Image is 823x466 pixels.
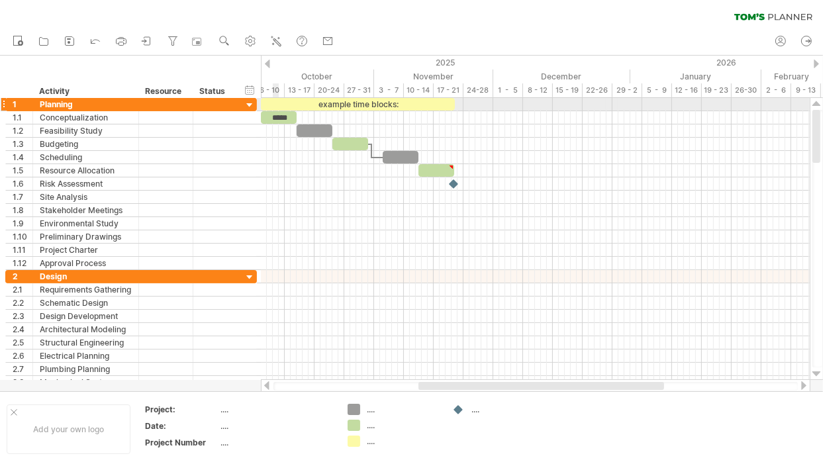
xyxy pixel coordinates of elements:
div: Date: [145,420,218,432]
div: 1.12 [13,257,32,269]
div: 13 - 17 [285,83,315,97]
div: 27 - 31 [344,83,374,97]
div: Planning [40,98,132,111]
div: Environmental Study [40,217,132,230]
div: 1.2 [13,124,32,137]
div: Add your own logo [7,404,130,454]
div: Structural Engineering [40,336,132,349]
div: 2.4 [13,323,32,336]
div: Design [40,270,132,283]
div: Status [199,85,228,98]
div: example time blocks: [261,98,455,111]
div: 8 - 12 [523,83,553,97]
div: 1.3 [13,138,32,150]
div: Project Number [145,437,218,448]
div: Project: [145,404,218,415]
div: Site Analysis [40,191,132,203]
div: Electrical Planning [40,349,132,362]
div: .... [220,420,332,432]
div: Conceptualization [40,111,132,124]
div: 2.3 [13,310,32,322]
div: 2.5 [13,336,32,349]
div: 9 - 13 [791,83,821,97]
div: Activity [39,85,131,98]
div: 2.8 [13,376,32,389]
div: 5 - 9 [642,83,672,97]
div: 1 [13,98,32,111]
div: 15 - 19 [553,83,583,97]
div: Budgeting [40,138,132,150]
div: Resource [145,85,185,98]
div: November 2025 [374,70,493,83]
div: 17 - 21 [434,83,463,97]
div: 10 - 14 [404,83,434,97]
div: Approval Process [40,257,132,269]
div: 20-24 [315,83,344,97]
div: Architectural Modeling [40,323,132,336]
div: 1.4 [13,151,32,163]
div: 1.5 [13,164,32,177]
div: Design Development [40,310,132,322]
div: 1.10 [13,230,32,243]
div: 1 - 5 [493,83,523,97]
div: 26-30 [732,83,761,97]
div: .... [367,420,439,431]
div: Risk Assessment [40,177,132,190]
div: .... [367,436,439,447]
div: 12 - 16 [672,83,702,97]
div: 2.6 [13,349,32,362]
div: Stakeholder Meetings [40,204,132,216]
div: 1.9 [13,217,32,230]
div: 24-28 [463,83,493,97]
div: 2 - 6 [761,83,791,97]
div: 19 - 23 [702,83,732,97]
div: .... [220,437,332,448]
div: 2 [13,270,32,283]
div: .... [220,404,332,415]
div: .... [367,404,439,415]
div: 1.11 [13,244,32,256]
div: 2.2 [13,297,32,309]
div: Project Charter [40,244,132,256]
div: 1.6 [13,177,32,190]
div: 1.7 [13,191,32,203]
div: Feasibility Study [40,124,132,137]
div: Resource Allocation [40,164,132,177]
div: Scheduling [40,151,132,163]
div: .... [471,404,544,415]
div: 22-26 [583,83,612,97]
div: December 2025 [493,70,630,83]
div: 2.7 [13,363,32,375]
div: October 2025 [237,70,374,83]
div: 3 - 7 [374,83,404,97]
div: Requirements Gathering [40,283,132,296]
div: Plumbing Planning [40,363,132,375]
div: January 2026 [630,70,761,83]
div: 6 - 10 [255,83,285,97]
div: Preliminary Drawings [40,230,132,243]
div: 2.1 [13,283,32,296]
div: 1.8 [13,204,32,216]
div: Mechanical Systems Design [40,376,132,389]
div: 29 - 2 [612,83,642,97]
div: Schematic Design [40,297,132,309]
div: 1.1 [13,111,32,124]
